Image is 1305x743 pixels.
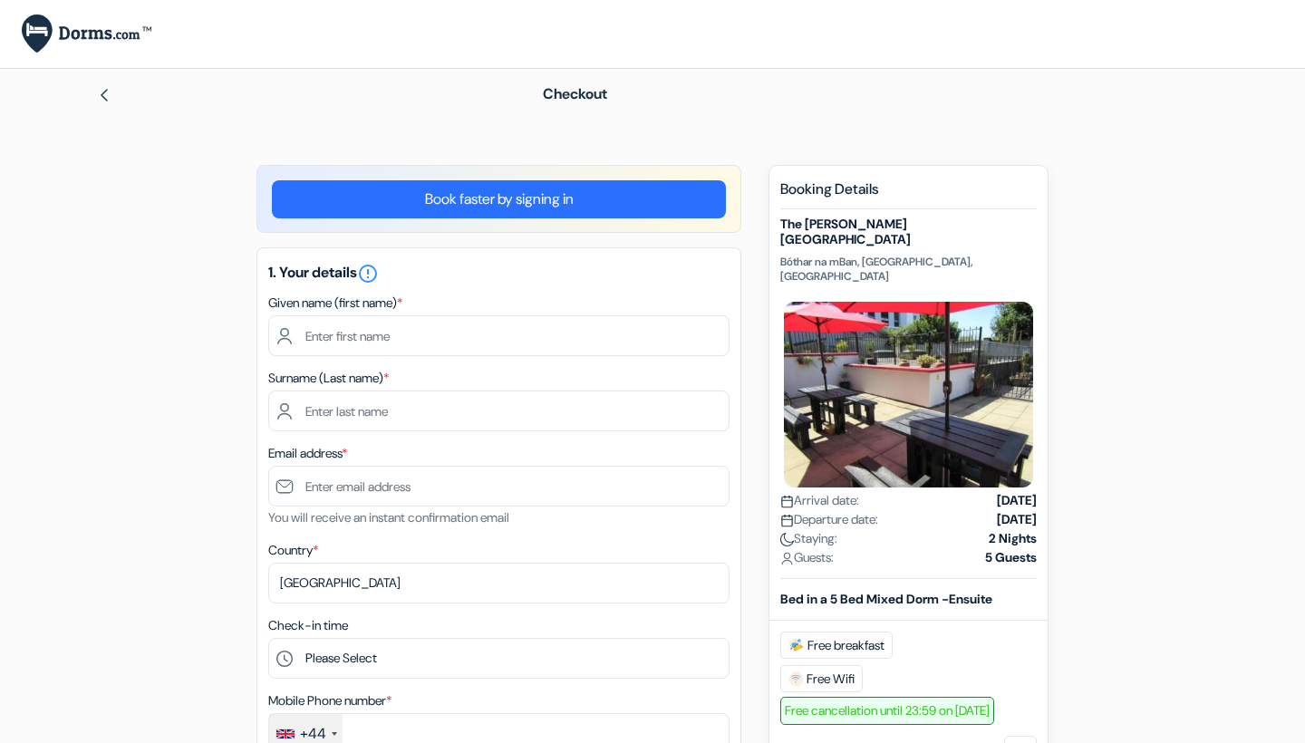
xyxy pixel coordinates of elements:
[97,88,111,102] img: left_arrow.svg
[780,217,1037,247] h5: The [PERSON_NAME] [GEOGRAPHIC_DATA]
[780,510,878,529] span: Departure date:
[268,263,730,285] h5: 1. Your details
[268,541,318,560] label: Country
[268,369,389,388] label: Surname (Last name)
[780,180,1037,209] h5: Booking Details
[268,691,391,710] label: Mobile Phone number
[268,509,509,526] small: You will receive an instant confirmation email
[780,529,837,548] span: Staying:
[780,552,794,565] img: user_icon.svg
[989,529,1037,548] strong: 2 Nights
[780,697,994,725] span: Free cancellation until 23:59 on [DATE]
[997,491,1037,510] strong: [DATE]
[268,466,730,507] input: Enter email address
[780,533,794,546] img: moon.svg
[780,591,992,607] b: Bed in a 5 Bed Mixed Dorm -Ensuite
[985,548,1037,567] strong: 5 Guests
[780,255,1037,284] p: Bóthar na mBan, [GEOGRAPHIC_DATA], [GEOGRAPHIC_DATA]
[357,263,379,285] i: error_outline
[788,638,804,652] img: free_breakfast.svg
[780,495,794,508] img: calendar.svg
[357,263,379,282] a: error_outline
[268,616,348,635] label: Check-in time
[22,14,151,53] img: Dorms.com
[272,180,726,218] a: Book faster by signing in
[268,444,347,463] label: Email address
[780,514,794,527] img: calendar.svg
[780,665,863,692] span: Free Wifi
[543,84,607,103] span: Checkout
[788,671,803,686] img: free_wifi.svg
[780,491,859,510] span: Arrival date:
[268,294,402,313] label: Given name (first name)
[268,391,730,431] input: Enter last name
[780,632,893,659] span: Free breakfast
[997,510,1037,529] strong: [DATE]
[780,548,834,567] span: Guests:
[268,315,730,356] input: Enter first name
